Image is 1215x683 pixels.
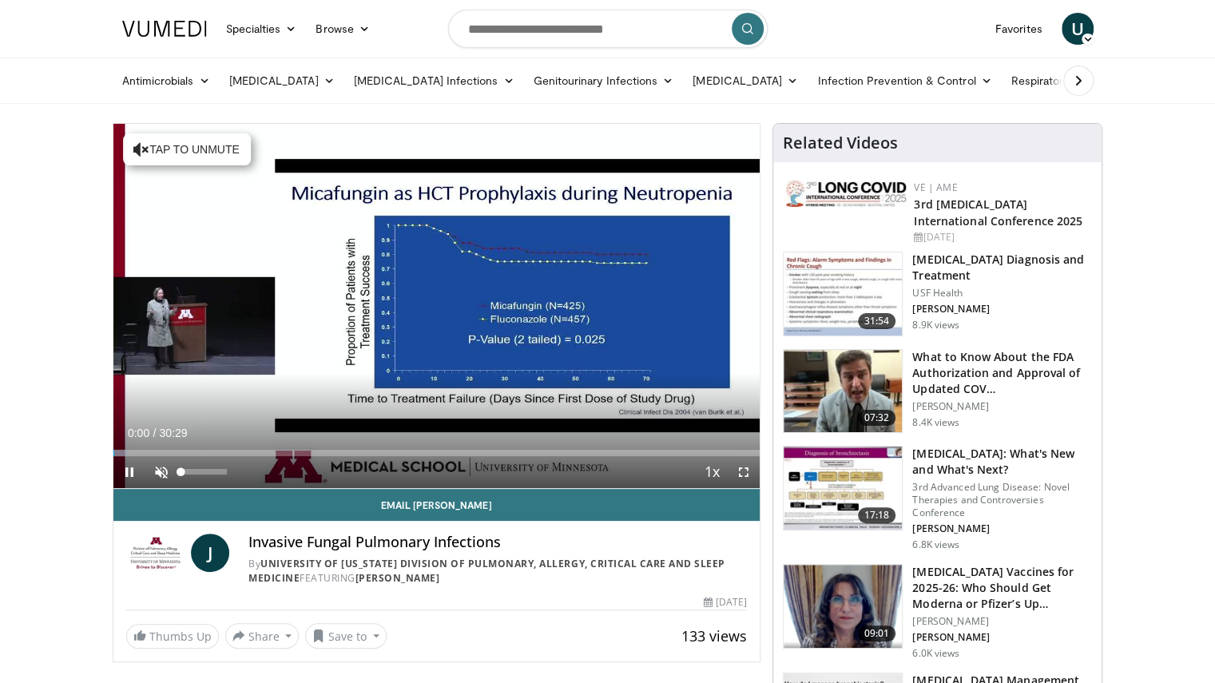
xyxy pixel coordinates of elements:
[126,624,219,649] a: Thumbs Up
[912,416,959,429] p: 8.4K views
[305,623,387,649] button: Save to
[704,595,747,610] div: [DATE]
[783,133,898,153] h4: Related Videos
[113,124,760,489] video-js: Video Player
[783,564,1092,660] a: 09:01 [MEDICAL_DATA] Vaccines for 2025-26: Who Should Get Moderna or Pfizer’s Up… [PERSON_NAME] [...
[912,647,959,660] p: 6.0K views
[912,349,1092,397] h3: What to Know About the FDA Authorization and Approval of Updated COV…
[912,303,1092,316] p: [PERSON_NAME]
[191,534,229,572] a: J
[914,181,957,194] a: VE | AME
[113,489,760,521] a: Email [PERSON_NAME]
[912,400,1092,413] p: [PERSON_NAME]
[123,133,251,165] button: Tap to unmute
[808,65,1001,97] a: Infection Prevention & Control
[448,10,768,48] input: Search topics, interventions
[783,349,1092,434] a: 07:32 What to Know About the FDA Authorization and Approval of Updated COV… [PERSON_NAME] 8.4K views
[248,557,747,586] div: By FEATURING
[912,522,1092,535] p: [PERSON_NAME]
[728,456,760,488] button: Fullscreen
[248,534,747,551] h4: Invasive Fungal Pulmonary Infections
[784,447,902,530] img: 8723abe7-f9a9-4f6c-9b26-6bd057632cd6.150x105_q85_crop-smart_upscale.jpg
[113,65,220,97] a: Antimicrobials
[858,507,896,523] span: 17:18
[126,534,185,572] img: University of Minnesota Division of Pulmonary, Allergy, Critical Care and Sleep Medicine
[912,287,1092,300] p: USF Health
[113,450,760,456] div: Progress Bar
[225,623,300,649] button: Share
[344,65,524,97] a: [MEDICAL_DATA] Infections
[914,197,1082,228] a: 3rd [MEDICAL_DATA] International Conference 2025
[784,252,902,336] img: 912d4c0c-18df-4adc-aa60-24f51820003e.150x105_q85_crop-smart_upscale.jpg
[248,557,725,585] a: University of [US_STATE] Division of Pulmonary, Allergy, Critical Care and Sleep Medicine
[216,13,307,45] a: Specialties
[912,615,1092,628] p: [PERSON_NAME]
[1001,65,1149,97] a: Respiratory Infections
[681,626,747,645] span: 133 views
[306,13,379,45] a: Browse
[220,65,344,97] a: [MEDICAL_DATA]
[181,469,227,475] div: Volume Level
[912,252,1092,284] h3: [MEDICAL_DATA] Diagnosis and Treatment
[786,181,906,207] img: a2792a71-925c-4fc2-b8ef-8d1b21aec2f7.png.150x105_q85_autocrop_double_scale_upscale_version-0.2.jpg
[858,625,896,641] span: 09:01
[986,13,1052,45] a: Favorites
[912,631,1092,644] p: [PERSON_NAME]
[122,21,207,37] img: VuMedi Logo
[683,65,808,97] a: [MEDICAL_DATA]
[128,427,149,439] span: 0:00
[1062,13,1094,45] a: U
[912,564,1092,612] h3: [MEDICAL_DATA] Vaccines for 2025-26: Who Should Get Moderna or Pfizer’s Up…
[912,538,959,551] p: 6.8K views
[912,446,1092,478] h3: [MEDICAL_DATA]: What's New and What's Next?
[113,456,145,488] button: Pause
[858,410,896,426] span: 07:32
[914,230,1089,244] div: [DATE]
[783,446,1092,551] a: 17:18 [MEDICAL_DATA]: What's New and What's Next? 3rd Advanced Lung Disease: Novel Therapies and ...
[912,481,1092,519] p: 3rd Advanced Lung Disease: Novel Therapies and Controversies Conference
[153,427,157,439] span: /
[696,456,728,488] button: Playback Rate
[523,65,683,97] a: Genitourinary Infections
[783,252,1092,336] a: 31:54 [MEDICAL_DATA] Diagnosis and Treatment USF Health [PERSON_NAME] 8.9K views
[159,427,187,439] span: 30:29
[784,565,902,648] img: 4e370bb1-17f0-4657-a42f-9b995da70d2f.png.150x105_q85_crop-smart_upscale.png
[784,350,902,433] img: a1e50555-b2fd-4845-bfdc-3eac51376964.150x105_q85_crop-smart_upscale.jpg
[858,313,896,329] span: 31:54
[355,571,440,585] a: [PERSON_NAME]
[912,319,959,332] p: 8.9K views
[145,456,177,488] button: Unmute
